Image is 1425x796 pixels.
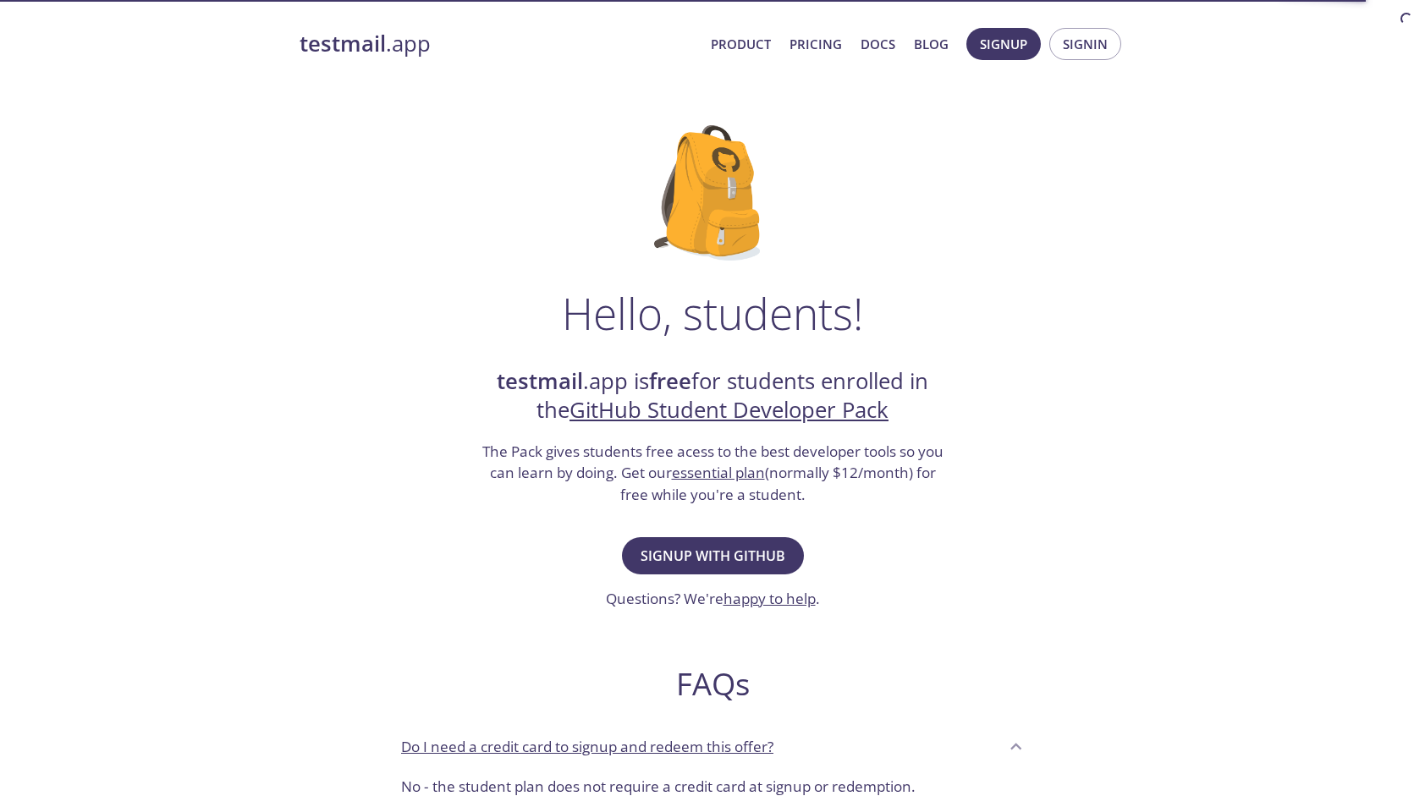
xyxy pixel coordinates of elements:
[711,33,771,55] a: Product
[966,28,1041,60] button: Signup
[980,33,1027,55] span: Signup
[569,395,889,425] a: GitHub Student Developer Pack
[1063,33,1108,55] span: Signin
[562,288,863,338] h1: Hello, students!
[300,29,386,58] strong: testmail
[401,736,773,758] p: Do I need a credit card to signup and redeem this offer?
[649,366,691,396] strong: free
[914,33,949,55] a: Blog
[388,665,1037,703] h2: FAQs
[388,723,1037,769] div: Do I need a credit card to signup and redeem this offer?
[1049,28,1121,60] button: Signin
[300,30,697,58] a: testmail.app
[622,537,804,574] button: Signup with GitHub
[672,463,765,482] a: essential plan
[497,366,583,396] strong: testmail
[790,33,842,55] a: Pricing
[654,125,772,261] img: github-student-backpack.png
[480,367,945,425] h2: .app is for students enrolled in the
[861,33,895,55] a: Docs
[606,588,820,610] h3: Questions? We're .
[641,544,785,568] span: Signup with GitHub
[724,589,816,608] a: happy to help
[480,441,945,506] h3: The Pack gives students free acess to the best developer tools so you can learn by doing. Get our...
